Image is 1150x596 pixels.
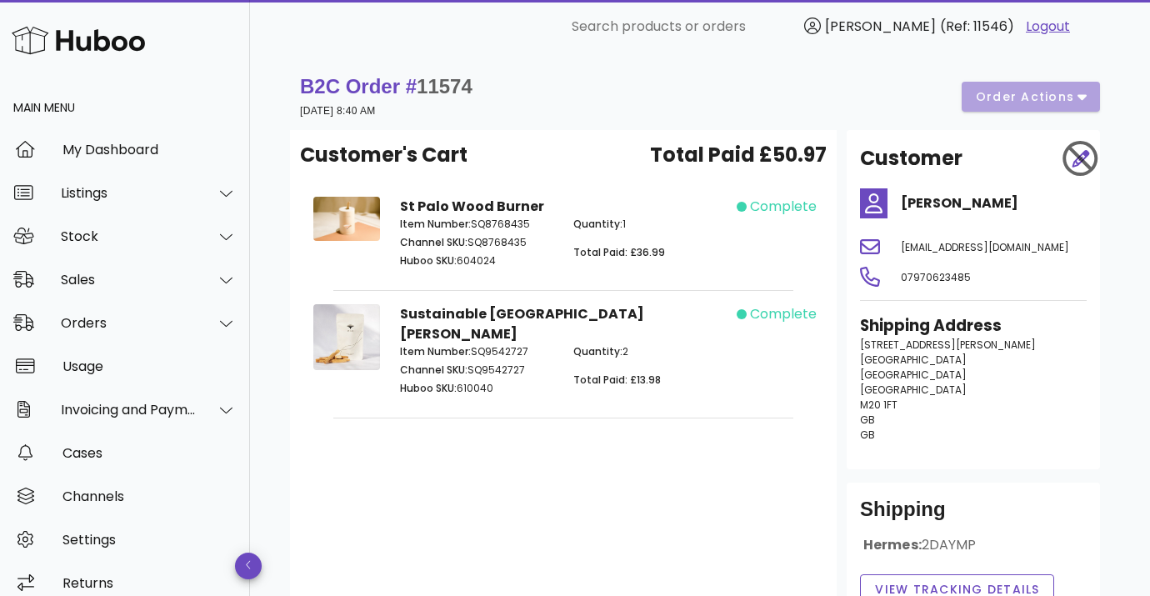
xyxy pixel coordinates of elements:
div: Orders [61,315,197,331]
span: GB [860,428,875,442]
p: SQ9542727 [400,363,553,378]
span: M20 1FT [860,398,897,412]
span: [EMAIL_ADDRESS][DOMAIN_NAME] [901,240,1069,254]
p: 1 [573,217,727,232]
p: 610040 [400,381,553,396]
span: [GEOGRAPHIC_DATA] [860,368,967,382]
strong: Sustainable [GEOGRAPHIC_DATA][PERSON_NAME] [400,304,644,343]
span: (Ref: 11546) [940,17,1014,36]
span: Item Number: [400,217,471,231]
span: Quantity: [573,344,622,358]
a: Logout [1026,17,1070,37]
p: 2 [573,344,727,359]
span: GB [860,413,875,427]
span: Total Paid: £36.99 [573,245,665,259]
div: Settings [62,532,237,548]
img: Product Image [313,197,380,241]
div: My Dashboard [62,142,237,158]
div: Channels [62,488,237,504]
div: Listings [61,185,197,201]
span: Quantity: [573,217,622,231]
img: Product Image [313,304,380,370]
span: Total Paid £50.97 [650,140,827,170]
span: [GEOGRAPHIC_DATA] [860,383,967,397]
span: Item Number: [400,344,471,358]
span: Huboo SKU: [400,253,457,268]
h2: Customer [860,143,962,173]
span: Customer's Cart [300,140,467,170]
span: [PERSON_NAME] [825,17,936,36]
p: SQ8768435 [400,235,553,250]
div: Usage [62,358,237,374]
h3: Shipping Address [860,314,1087,338]
div: Returns [62,575,237,591]
span: [GEOGRAPHIC_DATA] [860,353,967,367]
strong: St Palo Wood Burner [400,197,544,216]
div: Stock [61,228,197,244]
p: 604024 [400,253,553,268]
span: Total Paid: £13.98 [573,373,661,387]
div: Hermes: [860,536,1087,568]
span: 11574 [417,75,472,98]
span: complete [750,197,817,217]
h4: [PERSON_NAME] [901,193,1087,213]
span: Channel SKU: [400,235,467,249]
img: Huboo Logo [12,23,145,58]
span: [STREET_ADDRESS][PERSON_NAME] [860,338,1036,352]
small: [DATE] 8:40 AM [300,105,376,117]
span: 07970623485 [901,270,971,284]
div: Cases [62,445,237,461]
span: complete [750,304,817,324]
span: Channel SKU: [400,363,467,377]
strong: B2C Order # [300,75,472,98]
span: Huboo SKU: [400,381,457,395]
span: 2DAYMP [922,535,977,554]
p: SQ8768435 [400,217,553,232]
div: Shipping [860,496,1087,536]
div: Sales [61,272,197,288]
div: Invoicing and Payments [61,402,197,418]
p: SQ9542727 [400,344,553,359]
